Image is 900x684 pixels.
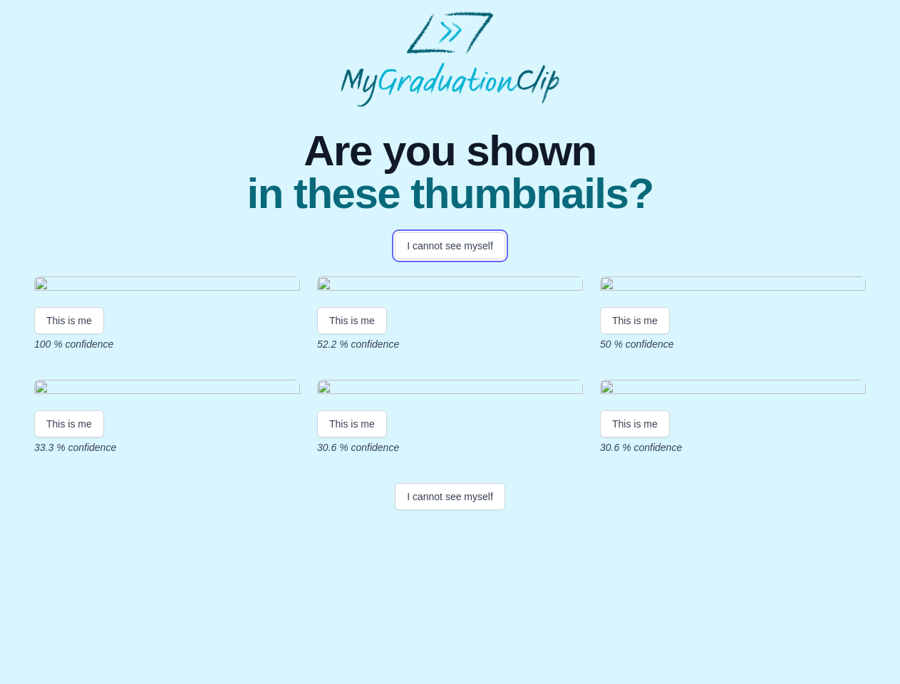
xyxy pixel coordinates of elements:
[34,380,300,399] img: 239ff0388568c4fecfdb89b512fd18e4a0f1a51b.gif
[317,276,583,296] img: 9377ccd9ec633067bcc631102b79673428a012e2.gif
[34,337,300,351] p: 100 % confidence
[317,410,387,437] button: This is me
[317,380,583,399] img: 579d3e1bbe3b4d7d38b8694282da706f3cb803b9.gif
[600,410,670,437] button: This is me
[34,307,104,334] button: This is me
[395,232,505,259] button: I cannot see myself
[600,380,866,399] img: 213dc33a4ed6f5561b1671223e1f3c5e447cd0e4.gif
[317,307,387,334] button: This is me
[600,307,670,334] button: This is me
[247,130,653,172] span: Are you shown
[34,276,300,296] img: daaae998c52498832b7ebb4c816cd6ff816d0362.gif
[317,337,583,351] p: 52.2 % confidence
[600,276,866,296] img: bfe06333277ed91e0c5ccb223050eaf476c8dc73.gif
[317,440,583,455] p: 30.6 % confidence
[600,440,866,455] p: 30.6 % confidence
[34,440,300,455] p: 33.3 % confidence
[341,11,560,107] img: MyGraduationClip
[34,410,104,437] button: This is me
[600,337,866,351] p: 50 % confidence
[395,483,505,510] button: I cannot see myself
[247,172,653,215] span: in these thumbnails?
